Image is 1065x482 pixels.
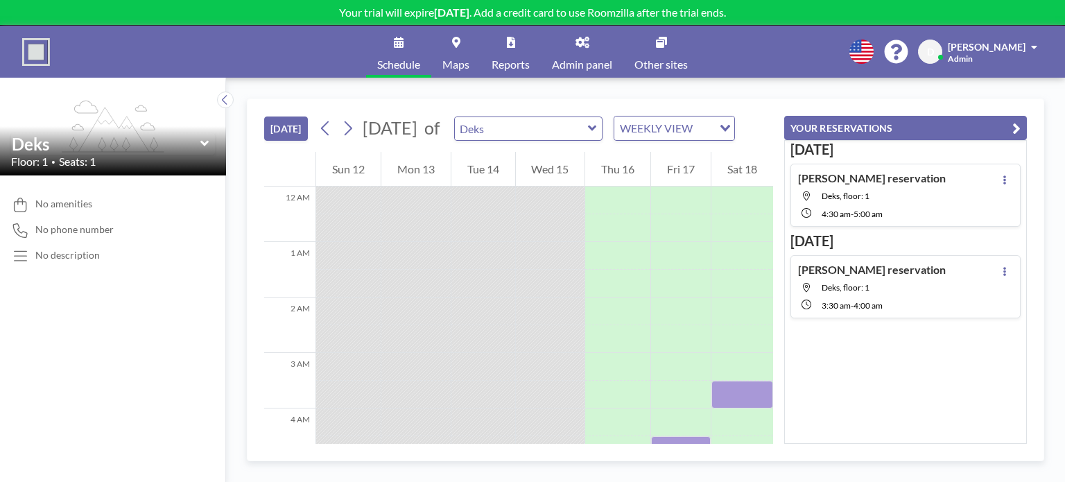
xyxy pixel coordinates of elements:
[697,119,711,137] input: Search for option
[22,38,50,66] img: organization-logo
[363,117,417,138] span: [DATE]
[798,171,946,185] h4: [PERSON_NAME] reservation
[377,59,420,70] span: Schedule
[381,152,451,187] div: Mon 13
[822,300,851,311] span: 3:30 AM
[424,117,440,139] span: of
[35,223,114,236] span: No phone number
[59,155,96,169] span: Seats: 1
[790,141,1021,158] h3: [DATE]
[516,152,585,187] div: Wed 15
[264,408,315,464] div: 4 AM
[614,117,734,140] div: Search for option
[617,119,695,137] span: WEEKLY VIEW
[585,152,650,187] div: Thu 16
[264,187,315,242] div: 12 AM
[822,209,851,219] span: 4:30 AM
[264,353,315,408] div: 3 AM
[927,46,934,58] span: D
[634,59,688,70] span: Other sites
[541,26,623,78] a: Admin panel
[35,198,92,210] span: No amenities
[366,26,431,78] a: Schedule
[434,6,469,19] b: [DATE]
[851,300,854,311] span: -
[480,26,541,78] a: Reports
[492,59,530,70] span: Reports
[822,191,869,201] span: Deks, floor: 1
[442,59,469,70] span: Maps
[798,263,946,277] h4: [PERSON_NAME] reservation
[948,41,1025,53] span: [PERSON_NAME]
[11,155,48,169] span: Floor: 1
[552,59,612,70] span: Admin panel
[51,157,55,166] span: •
[316,152,381,187] div: Sun 12
[784,116,1027,140] button: YOUR RESERVATIONS
[651,152,711,187] div: Fri 17
[264,298,315,353] div: 2 AM
[948,53,973,64] span: Admin
[623,26,699,78] a: Other sites
[851,209,854,219] span: -
[264,242,315,298] div: 1 AM
[35,249,100,261] div: No description
[711,152,773,187] div: Sat 18
[854,300,883,311] span: 4:00 AM
[455,117,588,140] input: Deks
[790,232,1021,250] h3: [DATE]
[854,209,883,219] span: 5:00 AM
[264,117,308,141] button: [DATE]
[451,152,515,187] div: Tue 14
[822,282,869,293] span: Deks, floor: 1
[431,26,480,78] a: Maps
[12,134,200,154] input: Deks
